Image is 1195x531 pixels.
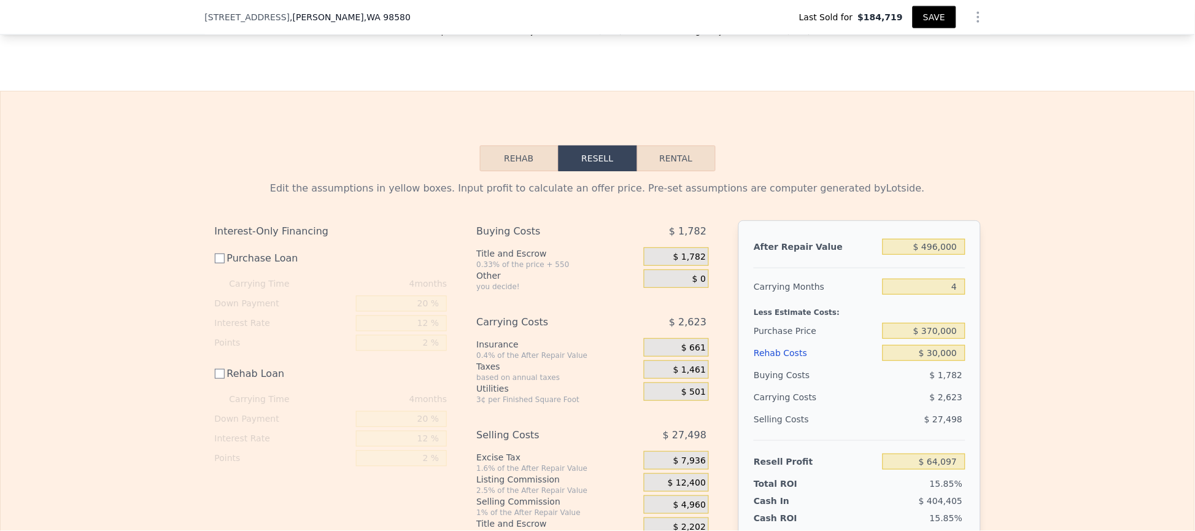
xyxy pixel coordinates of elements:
[215,294,352,314] div: Down Payment
[681,343,706,354] span: $ 661
[215,363,352,385] label: Rehab Loan
[913,6,956,28] button: SAVE
[314,274,447,294] div: 4 months
[364,12,411,22] span: , WA 98580
[215,314,352,333] div: Interest Rate
[476,451,639,463] div: Excise Tax
[754,386,830,408] div: Carrying Costs
[215,220,447,242] div: Interest-Only Financing
[215,409,352,429] div: Down Payment
[215,369,225,379] input: Rehab Loan
[215,449,352,468] div: Points
[215,181,981,196] div: Edit the assumptions in yellow boxes. Input profit to calculate an offer price. Pre-set assumptio...
[205,11,290,23] span: [STREET_ADDRESS]
[215,247,352,269] label: Purchase Loan
[930,370,962,380] span: $ 1,782
[930,392,962,402] span: $ 2,623
[930,513,962,523] span: 15.85%
[290,11,411,23] span: , [PERSON_NAME]
[476,282,639,292] div: you decide!
[673,500,706,511] span: $ 4,960
[754,276,878,298] div: Carrying Months
[230,274,309,294] div: Carrying Time
[314,390,447,409] div: 4 months
[215,429,352,449] div: Interest Rate
[637,145,716,171] button: Rental
[559,145,637,171] button: Resell
[476,508,639,517] div: 1% of the After Repair Value
[476,495,639,508] div: Selling Commission
[476,311,613,333] div: Carrying Costs
[754,320,878,342] div: Purchase Price
[476,360,639,373] div: Taxes
[663,424,706,446] span: $ 27,498
[476,247,639,260] div: Title and Escrow
[476,269,639,282] div: Other
[858,11,903,23] span: $184,719
[476,473,639,486] div: Listing Commission
[476,220,613,242] div: Buying Costs
[476,517,639,530] div: Title and Escrow
[476,486,639,495] div: 2.5% of the After Repair Value
[230,390,309,409] div: Carrying Time
[754,408,878,430] div: Selling Costs
[754,236,878,258] div: After Repair Value
[754,451,878,473] div: Resell Profit
[476,351,639,360] div: 0.4% of the After Repair Value
[681,387,706,398] span: $ 501
[799,11,858,23] span: Last Sold for
[754,298,965,320] div: Less Estimate Costs:
[476,463,639,473] div: 1.6% of the After Repair Value
[673,455,706,467] span: $ 7,936
[476,338,639,351] div: Insurance
[215,254,225,263] input: Purchase Loan
[754,364,878,386] div: Buying Costs
[673,365,706,376] span: $ 1,461
[754,478,830,490] div: Total ROI
[673,252,706,263] span: $ 1,782
[754,495,830,507] div: Cash In
[919,496,962,506] span: $ 404,405
[754,512,842,524] div: Cash ROI
[924,414,962,424] span: $ 27,498
[480,145,559,171] button: Rehab
[669,311,706,333] span: $ 2,623
[669,220,706,242] span: $ 1,782
[476,382,639,395] div: Utilities
[754,342,878,364] div: Rehab Costs
[692,274,706,285] span: $ 0
[476,424,613,446] div: Selling Costs
[476,395,639,405] div: 3¢ per Finished Square Foot
[966,5,991,29] button: Show Options
[476,373,639,382] div: based on annual taxes
[215,333,352,353] div: Points
[668,478,706,489] span: $ 12,400
[476,260,639,269] div: 0.33% of the price + 550
[930,479,962,489] span: 15.85%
